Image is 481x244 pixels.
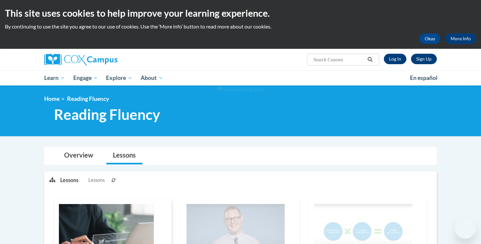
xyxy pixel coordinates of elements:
[54,106,160,123] span: Reading Fluency
[445,33,476,44] a: More Info
[217,86,264,93] img: Section background
[67,95,109,102] span: Reading Fluency
[5,23,476,30] p: By continuing to use the site you agree to our use of cookies. Use the ‘More info’ button to read...
[384,54,406,64] a: Log In
[60,177,79,184] p: Lessons
[102,70,136,85] a: Explore
[58,147,100,164] a: Overview
[40,70,69,85] a: Learn
[44,54,169,66] a: Cox Campus
[44,54,117,66] img: Cox Campus
[455,218,476,239] iframe: Button to launch messaging window
[73,74,98,82] span: Engage
[69,70,102,85] a: Engage
[106,147,142,164] a: Lessons
[313,56,365,64] input: Search Courses
[136,70,167,85] a: About
[5,7,476,20] h2: This site uses cookies to help improve your learning experience.
[406,71,442,85] a: En español
[419,33,440,44] button: Okay
[34,70,447,85] div: Main menu
[88,177,105,184] span: Lessons
[365,56,375,64] button: Search
[141,74,163,82] span: About
[410,74,437,81] span: En español
[106,74,132,82] span: Explore
[44,95,60,102] a: Home
[411,54,437,64] a: Register
[44,74,65,82] span: Learn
